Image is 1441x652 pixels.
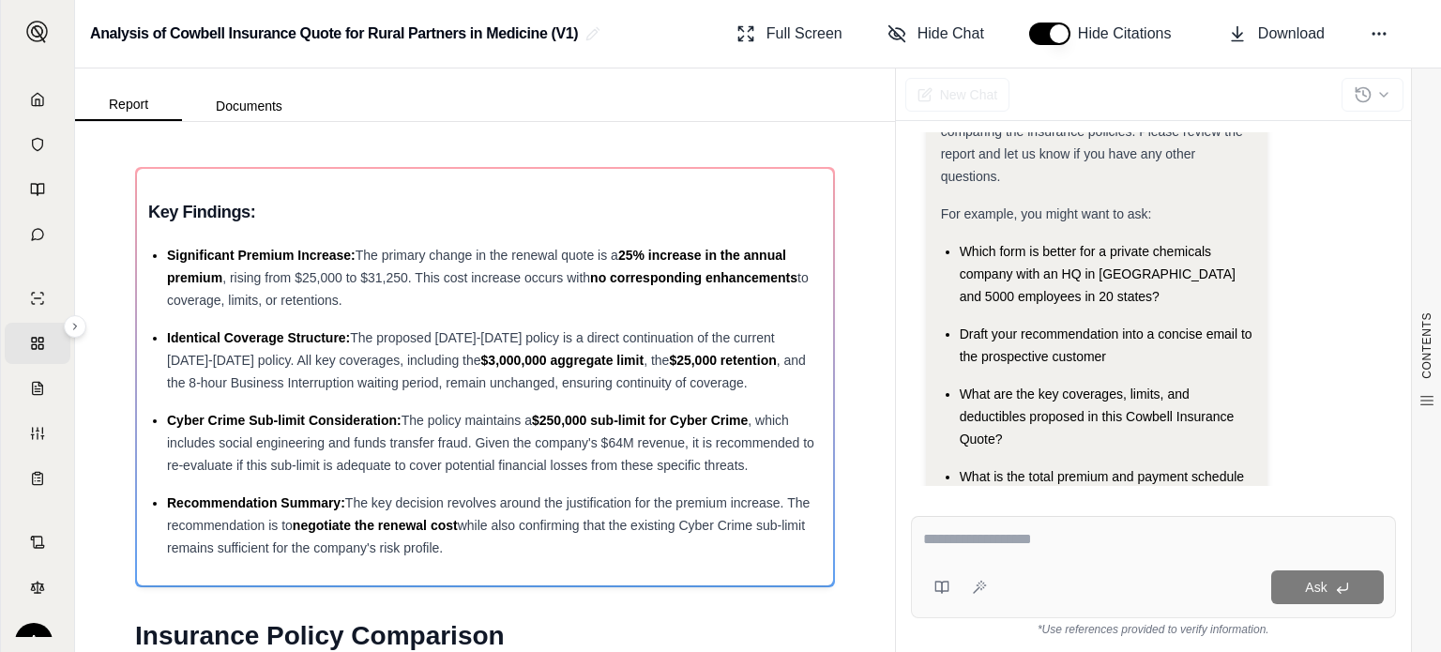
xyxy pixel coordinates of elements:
div: *Use references provided to verify information. [911,618,1396,637]
span: Which form is better for a private chemicals company with an HQ in [GEOGRAPHIC_DATA] and 5000 emp... [960,244,1236,304]
button: Documents [182,91,316,121]
span: $25,000 retention [669,353,776,368]
span: Download [1258,23,1325,45]
span: The policy maintains a [402,413,532,428]
img: Expand sidebar [26,21,49,43]
button: Expand sidebar [19,13,56,51]
h2: Analysis of Cowbell Insurance Quote for Rural Partners in Medicine (V1) [90,17,578,51]
span: The proposed [DATE]-[DATE] policy is a direct continuation of the current [DATE]-[DATE] policy. A... [167,330,775,368]
span: to coverage, limits, or retentions. [167,270,809,308]
span: The primary change in the renewal quote is a [356,248,618,263]
span: Full Screen [766,23,842,45]
a: Prompt Library [5,169,70,210]
span: For example, you might want to ask: [941,206,1152,221]
span: CONTENTS [1419,312,1434,379]
span: , which includes social engineering and funds transfer fraud. Given the company's $64M revenue, i... [167,413,814,473]
span: Ask [1305,580,1327,595]
a: Policy Comparisons [5,323,70,364]
span: Draft your recommendation into a concise email to the prospective customer [960,326,1252,364]
span: $250,000 sub-limit for Cyber Crime [532,413,748,428]
button: Full Screen [729,15,850,53]
span: What are the key coverages, limits, and deductibles proposed in this Cowbell Insurance Quote? [960,387,1235,447]
a: Legal Search Engine [5,567,70,608]
span: , rising from $25,000 to $31,250. This cost increase occurs with [222,270,590,285]
span: Hide Citations [1078,23,1183,45]
span: Cyber Crime Sub-limit Consideration: [167,413,402,428]
span: Recommendation Summary: [167,495,345,510]
button: Download [1221,15,1332,53]
span: no corresponding enhancements [590,270,797,285]
button: Ask [1271,570,1384,604]
a: Home [5,79,70,120]
button: Hide Chat [880,15,992,53]
a: Custom Report [5,413,70,454]
button: Report [75,89,182,121]
a: Documents Vault [5,124,70,165]
h3: Key Findings: [148,195,822,229]
span: $3,000,000 aggregate limit [481,353,645,368]
button: Expand sidebar [64,315,86,338]
span: The key decision revolves around the justification for the premium increase. The recommendation i... [167,495,810,533]
a: Coverage Table [5,458,70,499]
a: Single Policy [5,278,70,319]
span: , the [644,353,669,368]
span: Significant Premium Increase: [167,248,356,263]
a: Contract Analysis [5,522,70,563]
a: Claim Coverage [5,368,70,409]
span: Hide Chat [918,23,984,45]
span: negotiate the renewal cost [293,518,458,533]
span: while also confirming that the existing Cyber Crime sub-limit remains sufficient for the company'... [167,518,805,555]
span: Identical Coverage Structure: [167,330,350,345]
a: Chat [5,214,70,255]
span: What is the total premium and payment schedule outlined in the quote? [960,469,1245,507]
